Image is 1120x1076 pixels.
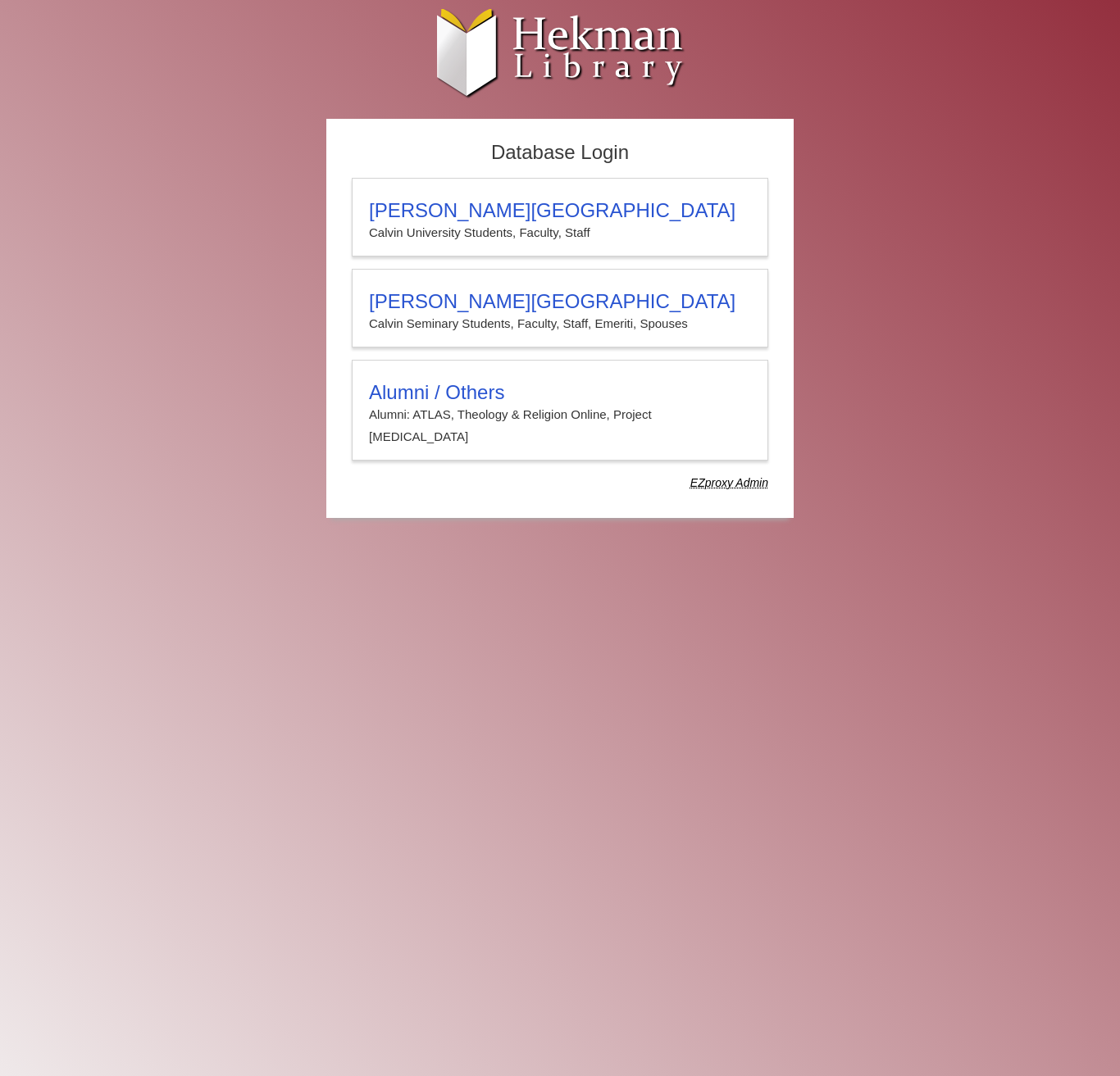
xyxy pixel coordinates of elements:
[369,290,751,313] h3: [PERSON_NAME][GEOGRAPHIC_DATA]
[369,404,751,447] p: Alumni: ATLAS, Theology & Religion Online, Project [MEDICAL_DATA]
[369,199,751,222] h3: [PERSON_NAME][GEOGRAPHIC_DATA]
[352,178,768,257] a: [PERSON_NAME][GEOGRAPHIC_DATA]Calvin University Students, Faculty, Staff
[369,222,751,243] p: Calvin University Students, Faculty, Staff
[369,381,751,404] h3: Alumni / Others
[352,269,768,347] a: [PERSON_NAME][GEOGRAPHIC_DATA]Calvin Seminary Students, Faculty, Staff, Emeriti, Spouses
[344,136,776,170] h2: Database Login
[369,381,751,447] summary: Alumni / OthersAlumni: ATLAS, Theology & Religion Online, Project [MEDICAL_DATA]
[369,313,751,334] p: Calvin Seminary Students, Faculty, Staff, Emeriti, Spouses
[690,476,768,489] dfn: Use Alumni login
